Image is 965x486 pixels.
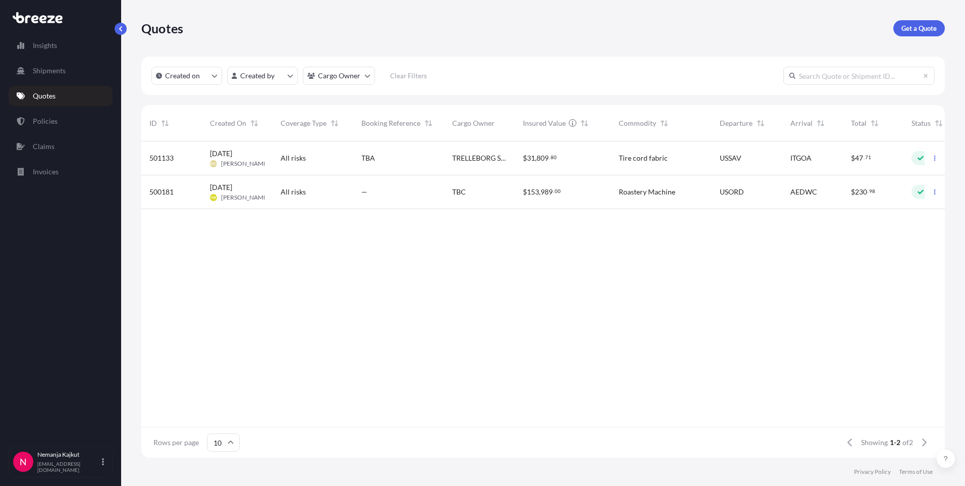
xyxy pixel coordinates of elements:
span: of 2 [902,438,913,448]
span: Total [851,118,867,128]
button: Sort [869,117,881,129]
a: Claims [9,136,113,157]
button: Clear Filters [380,68,437,84]
span: ITGOA [790,153,812,163]
a: Policies [9,111,113,131]
span: Cargo Owner [452,118,495,128]
span: 989 [541,188,553,196]
a: Shipments [9,61,113,81]
span: 500181 [149,187,174,197]
button: Sort [815,117,827,129]
span: All risks [281,153,306,163]
a: Quotes [9,86,113,106]
p: Insights [33,40,57,51]
span: Booking Reference [361,118,420,128]
p: Cargo Owner [318,71,360,81]
span: 71 [865,156,871,159]
span: , [535,155,537,162]
button: createdBy Filter options [227,67,298,85]
p: Get a Quote [901,23,937,33]
p: Policies [33,116,58,126]
span: . [553,189,554,193]
span: AEDWC [790,187,817,197]
p: Created on [165,71,200,81]
span: NK [211,192,217,203]
button: Sort [329,117,341,129]
span: Commodity [619,118,656,128]
span: Showing [861,438,888,448]
p: Quotes [141,20,183,36]
span: Insured Value [523,118,566,128]
button: Sort [933,117,945,129]
p: Clear Filters [390,71,427,81]
span: 98 [869,189,875,193]
button: Sort [422,117,435,129]
span: $ [851,188,855,196]
span: $ [523,188,527,196]
button: Sort [159,117,171,129]
p: Created by [240,71,275,81]
span: , [539,188,541,196]
p: Invoices [33,167,59,177]
a: Privacy Policy [854,468,891,476]
span: 1-2 [890,438,900,448]
span: [PERSON_NAME] [221,160,269,168]
span: Coverage Type [281,118,327,128]
span: 230 [855,188,867,196]
span: $ [523,155,527,162]
span: TBC [452,187,466,197]
span: USORD [720,187,744,197]
span: Status [912,118,931,128]
span: . [864,156,865,159]
button: Sort [755,117,767,129]
span: . [549,156,550,159]
p: Nemanja Kajkut [37,451,100,459]
button: createdOn Filter options [151,67,222,85]
button: Sort [658,117,670,129]
span: 31 [527,155,535,162]
span: TRELLEBORG SLOVENIJA, D.O.O. [452,153,507,163]
input: Search Quote or Shipment ID... [783,67,935,85]
button: Sort [248,117,260,129]
a: Get a Quote [893,20,945,36]
span: 809 [537,155,549,162]
span: Roastery Machine [619,187,675,197]
a: Insights [9,35,113,56]
span: Rows per page [153,438,199,448]
a: Invoices [9,162,113,182]
span: $ [851,155,855,162]
span: All risks [281,187,306,197]
button: Sort [578,117,591,129]
a: Terms of Use [899,468,933,476]
span: Tire cord fabric [619,153,668,163]
span: 153 [527,188,539,196]
span: [DATE] [210,149,232,159]
span: ID [149,118,157,128]
span: N [20,457,27,467]
span: TBA [361,153,375,163]
span: WD [210,159,217,169]
span: 00 [555,189,561,193]
span: 501133 [149,153,174,163]
span: Created On [210,118,246,128]
span: — [361,187,367,197]
span: 80 [551,156,557,159]
button: cargoOwner Filter options [303,67,375,85]
span: . [868,189,869,193]
span: Arrival [790,118,813,128]
p: Shipments [33,66,66,76]
span: USSAV [720,153,741,163]
p: Claims [33,141,55,152]
p: [EMAIL_ADDRESS][DOMAIN_NAME] [37,461,100,473]
span: Departure [720,118,753,128]
span: 47 [855,155,863,162]
span: [PERSON_NAME] [221,193,269,202]
span: [DATE] [210,182,232,192]
p: Quotes [33,91,56,101]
